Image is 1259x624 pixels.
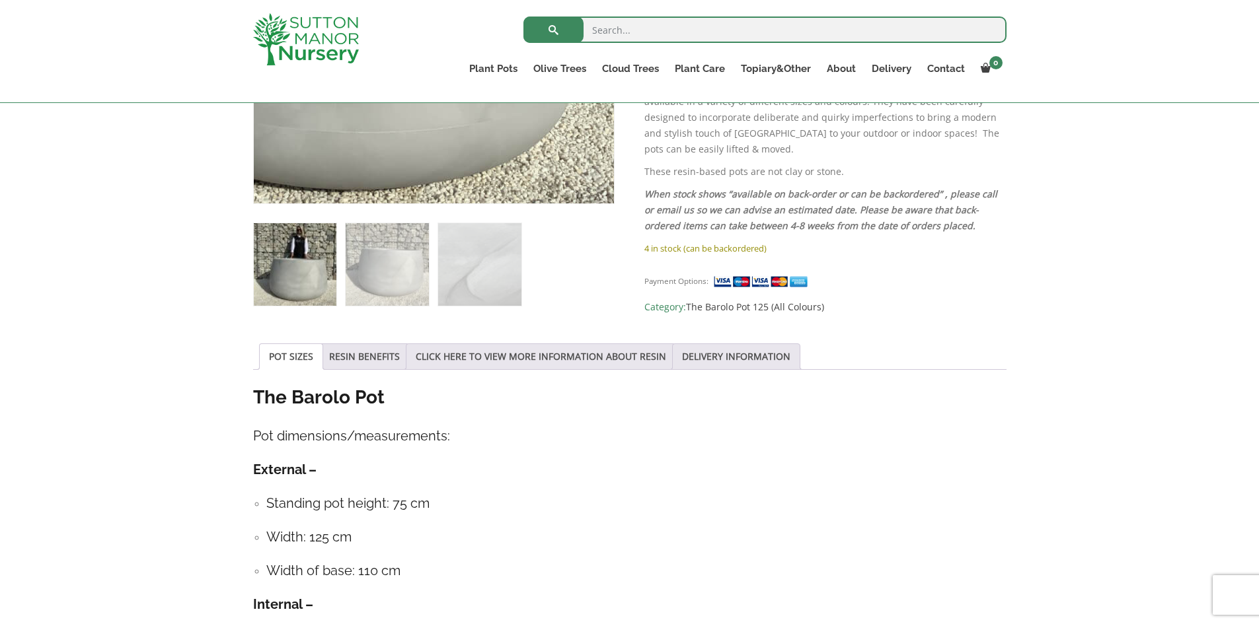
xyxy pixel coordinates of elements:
img: payment supported [713,275,812,289]
h4: Standing pot height: 75 cm [266,493,1007,514]
p: These resin-based pots are not clay or stone. [644,164,1006,180]
a: Plant Pots [461,59,525,78]
img: logo [253,13,359,65]
strong: External – [253,462,317,477]
h4: Width: 125 cm [266,527,1007,547]
strong: Internal – [253,596,313,612]
a: Cloud Trees [594,59,667,78]
span: Category: [644,299,1006,315]
em: When stock shows “available on back-order or can be backordered” , please call or email us so we ... [644,188,997,232]
img: The Barolo Pot 125 Colour Grey Stone - Image 2 [346,223,428,306]
p: 4 in stock (can be backordered) [644,240,1006,256]
a: CLICK HERE TO VIEW MORE INFORMATION ABOUT RESIN [416,344,666,369]
a: Topiary&Other [733,59,819,78]
a: About [819,59,864,78]
a: Contact [919,59,973,78]
img: The Barolo Pot 125 Colour Grey Stone - Image 3 [438,223,521,306]
h4: Width of base: 110 cm [266,561,1007,581]
small: Payment Options: [644,276,708,286]
a: 0 [973,59,1007,78]
a: Plant Care [667,59,733,78]
a: Delivery [864,59,919,78]
a: DELIVERY INFORMATION [682,344,790,369]
a: POT SIZES [269,344,313,369]
a: RESIN BENEFITS [329,344,400,369]
a: The Barolo Pot 125 (All Colours) [686,300,824,313]
img: The Barolo Pot 125 Colour Grey Stone [254,223,336,306]
h4: Pot dimensions/measurements: [253,426,1007,446]
span: 0 [989,56,1003,69]
strong: The Barolo Pot [253,386,385,408]
input: Search... [523,17,1007,43]
p: The Barolo Pot range offers a unique and contemporary style. We have this pot available in a vari... [644,78,1006,157]
a: Olive Trees [525,59,594,78]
